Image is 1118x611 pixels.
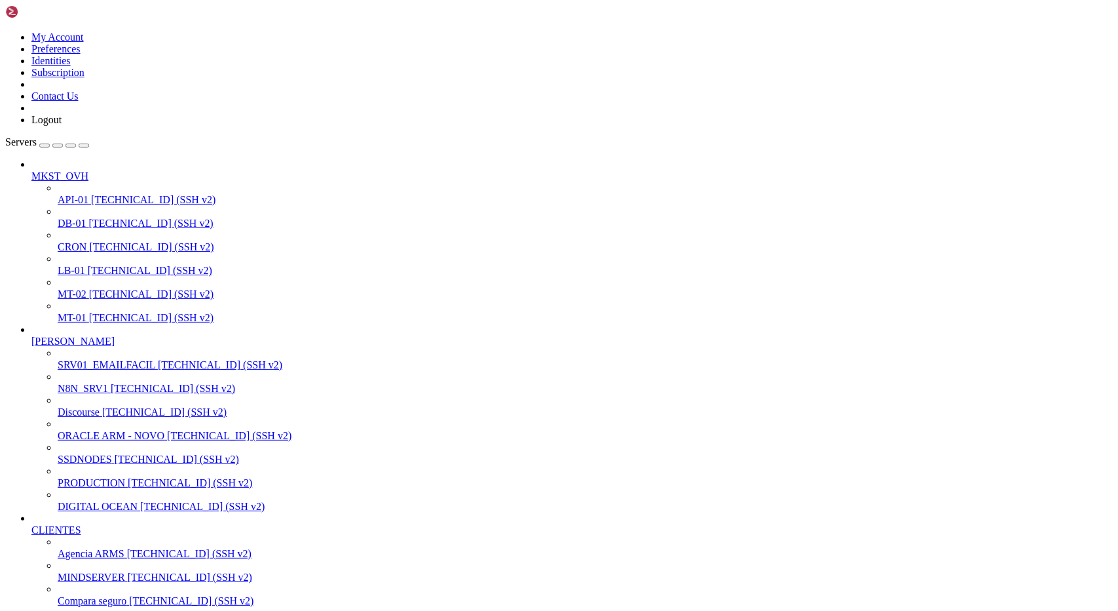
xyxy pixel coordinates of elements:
[58,241,1113,253] a: CRON [TECHNICAL_ID] (SSH v2)
[58,583,1113,607] li: Compara seguro [TECHNICAL_ID] (SSH v2)
[31,324,1113,513] li: [PERSON_NAME]
[58,560,1113,583] li: MINDSERVER [TECHNICAL_ID] (SSH v2)
[58,430,1113,442] a: ORACLE ARM - NOVO [TECHNICAL_ID] (SSH v2)
[58,347,1113,371] li: SRV01_EMAILFACIL [TECHNICAL_ID] (SSH v2)
[128,572,252,583] span: [TECHNICAL_ID] (SSH v2)
[58,572,1113,583] a: MINDSERVER [TECHNICAL_ID] (SSH v2)
[58,194,88,205] span: API-01
[58,454,112,465] span: SSDNODES
[58,406,1113,418] a: Discourse [TECHNICAL_ID] (SSH v2)
[58,241,86,252] span: CRON
[58,218,1113,229] a: DB-01 [TECHNICAL_ID] (SSH v2)
[58,312,86,323] span: MT-01
[89,218,214,229] span: [TECHNICAL_ID] (SSH v2)
[58,489,1113,513] li: DIGITAL OCEAN [TECHNICAL_ID] (SSH v2)
[58,218,86,229] span: DB-01
[58,182,1113,206] li: API-01 [TECHNICAL_ID] (SSH v2)
[58,312,1113,324] a: MT-01 [TECHNICAL_ID] (SSH v2)
[58,253,1113,277] li: LB-01 [TECHNICAL_ID] (SSH v2)
[91,194,215,205] span: [TECHNICAL_ID] (SSH v2)
[31,336,115,347] span: [PERSON_NAME]
[111,383,235,394] span: [TECHNICAL_ID] (SSH v2)
[31,524,81,536] span: CLIENTES
[58,288,86,300] span: MT-02
[129,595,253,606] span: [TECHNICAL_ID] (SSH v2)
[158,359,282,370] span: [TECHNICAL_ID] (SSH v2)
[167,430,291,441] span: [TECHNICAL_ID] (SSH v2)
[58,265,1113,277] a: LB-01 [TECHNICAL_ID] (SSH v2)
[31,31,84,43] a: My Account
[31,170,88,182] span: MKST_OVH
[58,442,1113,465] li: SSDNODES [TECHNICAL_ID] (SSH v2)
[58,548,1113,560] a: Agencia ARMS [TECHNICAL_ID] (SSH v2)
[31,43,81,54] a: Preferences
[58,194,1113,206] a: API-01 [TECHNICAL_ID] (SSH v2)
[58,595,126,606] span: Compara seguro
[31,90,79,102] a: Contact Us
[89,288,214,300] span: [TECHNICAL_ID] (SSH v2)
[115,454,239,465] span: [TECHNICAL_ID] (SSH v2)
[58,465,1113,489] li: PRODUCTION [TECHNICAL_ID] (SSH v2)
[89,312,214,323] span: [TECHNICAL_ID] (SSH v2)
[58,595,1113,607] a: Compara seguro [TECHNICAL_ID] (SSH v2)
[31,336,1113,347] a: [PERSON_NAME]
[58,418,1113,442] li: ORACLE ARM - NOVO [TECHNICAL_ID] (SSH v2)
[31,114,62,125] a: Logout
[31,170,1113,182] a: MKST_OVH
[89,241,214,252] span: [TECHNICAL_ID] (SSH v2)
[5,5,81,18] img: Shellngn
[58,406,100,418] span: Discourse
[140,501,265,512] span: [TECHNICAL_ID] (SSH v2)
[58,383,108,394] span: N8N_SRV1
[31,524,1113,536] a: CLIENTES
[58,229,1113,253] li: CRON [TECHNICAL_ID] (SSH v2)
[31,55,71,66] a: Identities
[5,136,89,148] a: Servers
[58,501,1113,513] a: DIGITAL OCEAN [TECHNICAL_ID] (SSH v2)
[58,288,1113,300] a: MT-02 [TECHNICAL_ID] (SSH v2)
[58,300,1113,324] li: MT-01 [TECHNICAL_ID] (SSH v2)
[58,371,1113,395] li: N8N_SRV1 [TECHNICAL_ID] (SSH v2)
[58,430,164,441] span: ORACLE ARM - NOVO
[58,477,125,488] span: PRODUCTION
[31,67,84,78] a: Subscription
[58,454,1113,465] a: SSDNODES [TECHNICAL_ID] (SSH v2)
[58,265,85,276] span: LB-01
[102,406,227,418] span: [TECHNICAL_ID] (SSH v2)
[58,359,1113,371] a: SRV01_EMAILFACIL [TECHNICAL_ID] (SSH v2)
[58,501,138,512] span: DIGITAL OCEAN
[58,477,1113,489] a: PRODUCTION [TECHNICAL_ID] (SSH v2)
[31,159,1113,324] li: MKST_OVH
[58,395,1113,418] li: Discourse [TECHNICAL_ID] (SSH v2)
[58,548,124,559] span: Agencia ARMS
[58,277,1113,300] li: MT-02 [TECHNICAL_ID] (SSH v2)
[88,265,212,276] span: [TECHNICAL_ID] (SSH v2)
[5,136,37,148] span: Servers
[128,477,252,488] span: [TECHNICAL_ID] (SSH v2)
[58,536,1113,560] li: Agencia ARMS [TECHNICAL_ID] (SSH v2)
[58,206,1113,229] li: DB-01 [TECHNICAL_ID] (SSH v2)
[127,548,252,559] span: [TECHNICAL_ID] (SSH v2)
[58,359,155,370] span: SRV01_EMAILFACIL
[58,572,125,583] span: MINDSERVER
[58,383,1113,395] a: N8N_SRV1 [TECHNICAL_ID] (SSH v2)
